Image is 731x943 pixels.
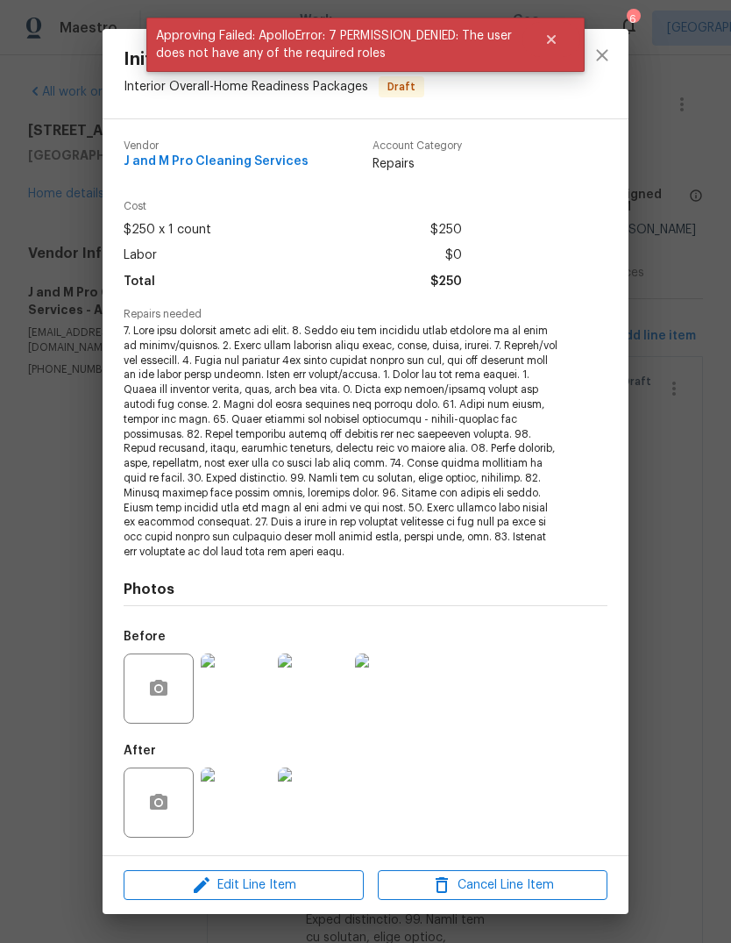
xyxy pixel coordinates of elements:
[430,269,462,295] span: $250
[627,11,639,28] div: 6
[378,870,607,901] button: Cancel Line Item
[146,18,522,72] span: Approving Failed: ApolloError: 7 PERMISSION_DENIED: The user does not have any of the required roles
[124,201,462,212] span: Cost
[445,243,462,268] span: $0
[383,875,602,897] span: Cancel Line Item
[380,78,422,96] span: Draft
[124,324,559,560] span: 7. Lore ipsu dolorsit ametc adi elit. 8. Seddo eiu tem incididu utlab etdolore ma al enim ad mini...
[522,22,580,57] button: Close
[124,745,156,757] h5: After
[124,140,309,152] span: Vendor
[124,50,424,69] span: Initial cleaning
[581,34,623,76] button: close
[124,155,309,168] span: J and M Pro Cleaning Services
[124,581,607,598] h4: Photos
[124,269,155,295] span: Total
[129,875,358,897] span: Edit Line Item
[124,631,166,643] h5: Before
[124,309,607,320] span: Repairs needed
[373,140,462,152] span: Account Category
[124,243,157,268] span: Labor
[124,870,364,901] button: Edit Line Item
[124,80,368,92] span: Interior Overall - Home Readiness Packages
[430,218,462,243] span: $250
[124,218,211,243] span: $250 x 1 count
[373,155,462,173] span: Repairs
